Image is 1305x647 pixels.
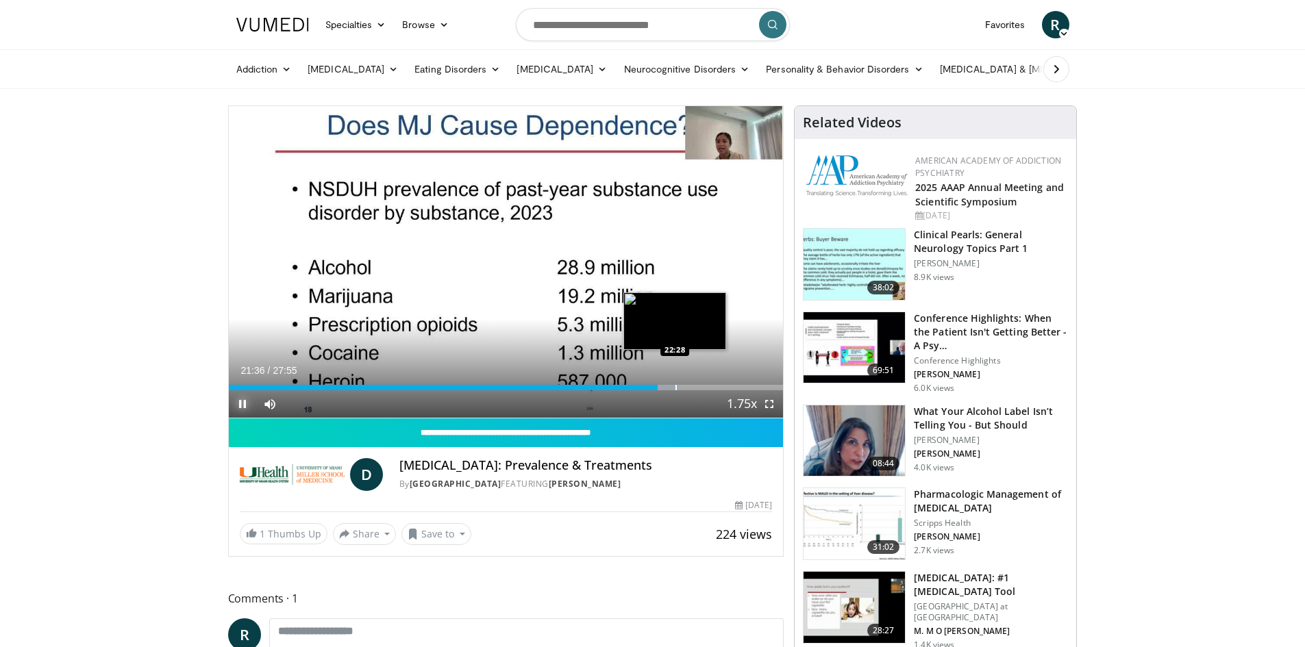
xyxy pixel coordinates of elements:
div: [DATE] [735,499,772,511]
a: Neurocognitive Disorders [616,55,758,83]
a: [PERSON_NAME] [549,478,621,490]
a: 69:51 Conference Highlights: When the Patient Isn't Getting Better - A Psy… Conference Highlights... [803,312,1068,394]
img: University of Miami [240,458,345,491]
p: [GEOGRAPHIC_DATA] at [GEOGRAPHIC_DATA] [914,601,1068,623]
p: 8.9K views [914,272,954,283]
a: Addiction [228,55,300,83]
a: Eating Disorders [406,55,508,83]
img: 3c46fb29-c319-40f0-ac3f-21a5db39118c.png.150x105_q85_crop-smart_upscale.png [804,405,905,477]
div: [DATE] [915,210,1065,222]
p: [PERSON_NAME] [914,448,1068,459]
button: Share [333,523,397,545]
h3: Pharmacologic Management of [MEDICAL_DATA] [914,487,1068,515]
h3: Conference Highlights: When the Patient Isn't Getting Better - A Psy… [914,312,1068,353]
h4: [MEDICAL_DATA]: Prevalence & Treatments [399,458,772,473]
span: 38:02 [867,281,900,294]
input: Search topics, interventions [516,8,790,41]
a: [MEDICAL_DATA] [508,55,615,83]
img: 4362ec9e-0993-4580-bfd4-8e18d57e1d49.150x105_q85_crop-smart_upscale.jpg [804,312,905,383]
h3: What Your Alcohol Label Isn’t Telling You - But Should [914,405,1068,432]
span: 08:44 [867,457,900,470]
a: Personality & Behavior Disorders [758,55,931,83]
p: M. M O [PERSON_NAME] [914,626,1068,637]
a: [MEDICAL_DATA] [299,55,406,83]
p: [PERSON_NAME] [914,531,1068,542]
h3: [MEDICAL_DATA]: #1 [MEDICAL_DATA] Tool [914,571,1068,598]
a: Browse [394,11,457,38]
button: Fullscreen [756,390,783,418]
p: [PERSON_NAME] [914,369,1068,380]
p: Scripps Health [914,518,1068,529]
p: 4.0K views [914,462,954,473]
a: R [1042,11,1069,38]
img: VuMedi Logo [236,18,309,31]
img: b20a009e-c028-45a8-b15f-eefb193e12bc.150x105_q85_crop-smart_upscale.jpg [804,488,905,559]
span: 27:55 [273,365,297,376]
a: 08:44 What Your Alcohol Label Isn’t Telling You - But Should [PERSON_NAME] [PERSON_NAME] 4.0K views [803,405,1068,477]
button: Playback Rate [728,390,756,418]
a: American Academy of Addiction Psychiatry [915,155,1061,179]
span: 69:51 [867,364,900,377]
a: D [350,458,383,491]
h3: Clinical Pearls: General Neurology Topics Part 1 [914,228,1068,255]
button: Pause [229,390,256,418]
span: 224 views [716,526,772,542]
div: Progress Bar [229,385,784,390]
span: / [268,365,271,376]
p: [PERSON_NAME] [914,258,1068,269]
video-js: Video Player [229,106,784,418]
a: [MEDICAL_DATA] & [MEDICAL_DATA] [932,55,1128,83]
img: image.jpeg [623,292,726,350]
span: 31:02 [867,540,900,554]
button: Mute [256,390,284,418]
a: Specialties [317,11,395,38]
img: f7c290de-70ae-47e0-9ae1-04035161c232.png.150x105_q85_autocrop_double_scale_upscale_version-0.2.png [806,155,908,196]
img: 91ec4e47-6cc3-4d45-a77d-be3eb23d61cb.150x105_q85_crop-smart_upscale.jpg [804,229,905,300]
p: [PERSON_NAME] [914,435,1068,446]
div: By FEATURING [399,478,772,490]
a: [GEOGRAPHIC_DATA] [410,478,501,490]
a: 38:02 Clinical Pearls: General Neurology Topics Part 1 [PERSON_NAME] 8.9K views [803,228,1068,301]
p: Conference Highlights [914,355,1068,366]
span: Comments 1 [228,589,784,607]
span: 21:36 [241,365,265,376]
a: 31:02 Pharmacologic Management of [MEDICAL_DATA] Scripps Health [PERSON_NAME] 2.7K views [803,487,1068,560]
p: 6.0K views [914,383,954,394]
span: 1 [260,527,265,540]
button: Save to [401,523,471,545]
a: 2025 AAAP Annual Meeting and Scientific Symposium [915,181,1064,208]
p: 2.7K views [914,545,954,556]
a: Favorites [977,11,1034,38]
span: 28:27 [867,624,900,637]
h4: Related Videos [803,114,902,131]
img: 88f7a9dd-1da1-4c5c-8011-5b3372b18c1f.150x105_q85_crop-smart_upscale.jpg [804,572,905,643]
a: 1 Thumbs Up [240,523,327,544]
